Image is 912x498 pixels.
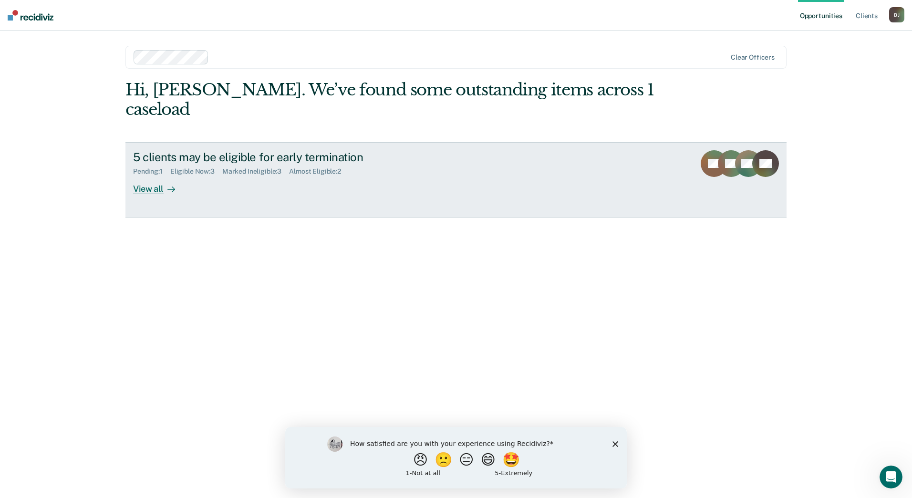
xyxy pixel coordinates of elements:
[133,167,170,176] div: Pending : 1
[731,53,775,62] div: Clear officers
[125,80,654,119] div: Hi, [PERSON_NAME]. We’ve found some outstanding items across 1 caseload
[285,427,627,488] iframe: Survey by Kim from Recidiviz
[133,176,187,194] div: View all
[889,7,904,22] button: BJ
[170,167,222,176] div: Eligible Now : 3
[289,167,349,176] div: Almost Eligible : 2
[125,142,787,218] a: 5 clients may be eligible for early terminationPending:1Eligible Now:3Marked Ineligible:3Almost E...
[222,167,289,176] div: Marked Ineligible : 3
[133,150,468,164] div: 5 clients may be eligible for early termination
[880,466,902,488] iframe: Intercom live chat
[889,7,904,22] div: B J
[8,10,53,21] img: Recidiviz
